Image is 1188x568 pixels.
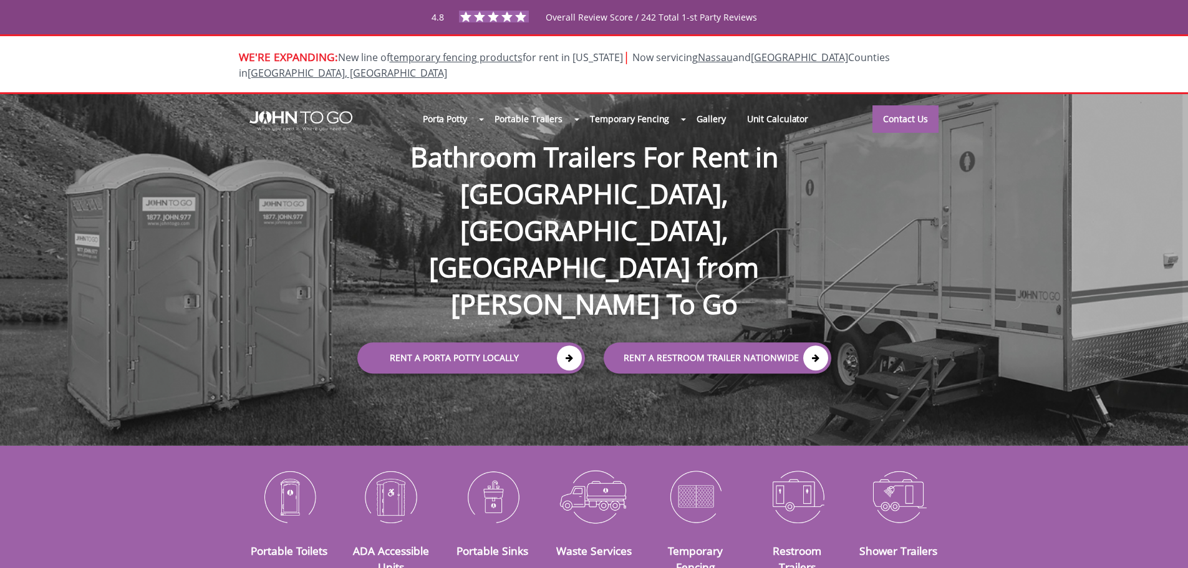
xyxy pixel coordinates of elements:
[698,51,733,64] a: Nassau
[857,464,940,529] img: Shower-Trailers-icon_N.png
[432,11,444,23] span: 4.8
[546,11,757,48] span: Overall Review Score / 242 Total 1-st Party Reviews
[736,105,819,132] a: Unit Calculator
[553,464,635,529] img: Waste-Services-icon_N.png
[239,49,338,64] span: WE'RE EXPANDING:
[239,51,890,80] span: New line of for rent in [US_STATE]
[345,99,844,323] h1: Bathroom Trailers For Rent in [GEOGRAPHIC_DATA], [GEOGRAPHIC_DATA], [GEOGRAPHIC_DATA] from [PERSO...
[249,111,352,131] img: JOHN to go
[248,66,447,80] a: [GEOGRAPHIC_DATA], [GEOGRAPHIC_DATA]
[686,105,736,132] a: Gallery
[239,51,890,80] span: Now servicing and Counties in
[654,464,737,529] img: Temporary-Fencing-cion_N.png
[604,342,831,373] a: rent a RESTROOM TRAILER Nationwide
[251,543,327,558] a: Portable Toilets
[349,464,432,529] img: ADA-Accessible-Units-icon_N.png
[556,543,632,558] a: Waste Services
[859,543,937,558] a: Shower Trailers
[357,342,585,373] a: Rent a Porta Potty Locally
[751,51,848,64] a: [GEOGRAPHIC_DATA]
[412,105,478,132] a: Porta Potty
[456,543,528,558] a: Portable Sinks
[484,105,573,132] a: Portable Trailers
[579,105,680,132] a: Temporary Fencing
[756,464,839,529] img: Restroom-Trailers-icon_N.png
[623,48,630,65] span: |
[390,51,523,64] a: temporary fencing products
[248,464,331,529] img: Portable-Toilets-icon_N.png
[872,105,939,133] a: Contact Us
[451,464,534,529] img: Portable-Sinks-icon_N.png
